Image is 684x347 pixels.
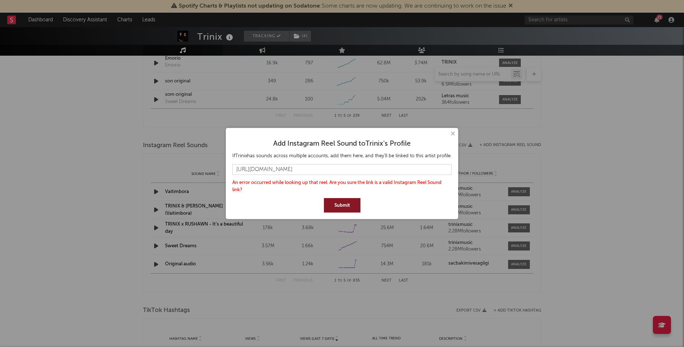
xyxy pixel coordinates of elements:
[324,198,360,213] button: Submit
[448,130,456,138] button: ×
[232,153,452,160] div: If Trinix has sounds across multiple accounts, add them here, and they'll be linked to this artis...
[232,179,449,194] div: An error occurred while looking up that reel. Are you sure the link is a valid Instagram Reel Sou...
[232,140,452,148] div: Add Instagram Reel Sound to Trinix 's Profile
[232,164,452,175] input: Paste Instagram Reel Sound link here...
